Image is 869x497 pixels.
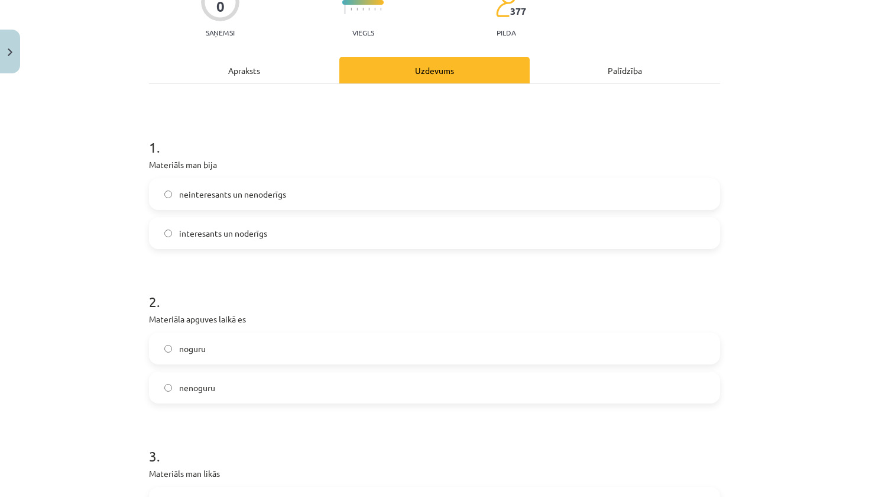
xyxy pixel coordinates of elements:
p: pilda [497,28,515,37]
span: noguru [179,343,206,355]
img: icon-short-line-57e1e144782c952c97e751825c79c345078a6d821885a25fce030b3d8c18986b.svg [351,8,352,11]
span: interesants un noderīgs [179,227,267,240]
h1: 1 . [149,118,720,155]
img: icon-short-line-57e1e144782c952c97e751825c79c345078a6d821885a25fce030b3d8c18986b.svg [368,8,369,11]
p: Viegls [352,28,374,37]
div: Apraksts [149,57,339,83]
span: nenoguru [179,382,215,394]
img: icon-short-line-57e1e144782c952c97e751825c79c345078a6d821885a25fce030b3d8c18986b.svg [374,8,375,11]
p: Saņemsi [201,28,239,37]
span: 377 [510,6,526,17]
input: interesants un noderīgs [164,230,172,237]
input: noguru [164,345,172,353]
p: Materiāls man bija [149,159,720,171]
img: icon-short-line-57e1e144782c952c97e751825c79c345078a6d821885a25fce030b3d8c18986b.svg [380,8,381,11]
p: Materiāls man likās [149,467,720,480]
h1: 3 . [149,427,720,464]
p: Materiāla apguves laikā es [149,313,720,325]
h1: 2 . [149,273,720,309]
img: icon-close-lesson-0947bae3869378f0d4975bcd49f059093ad1ed9edebbc8119c70593378902aed.svg [8,49,12,56]
div: Uzdevums [339,57,530,83]
div: Palīdzība [530,57,720,83]
span: neinteresants un nenoderīgs [179,188,286,201]
input: nenoguru [164,384,172,392]
input: neinteresants un nenoderīgs [164,191,172,198]
img: icon-short-line-57e1e144782c952c97e751825c79c345078a6d821885a25fce030b3d8c18986b.svg [362,8,364,11]
img: icon-short-line-57e1e144782c952c97e751825c79c345078a6d821885a25fce030b3d8c18986b.svg [356,8,358,11]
